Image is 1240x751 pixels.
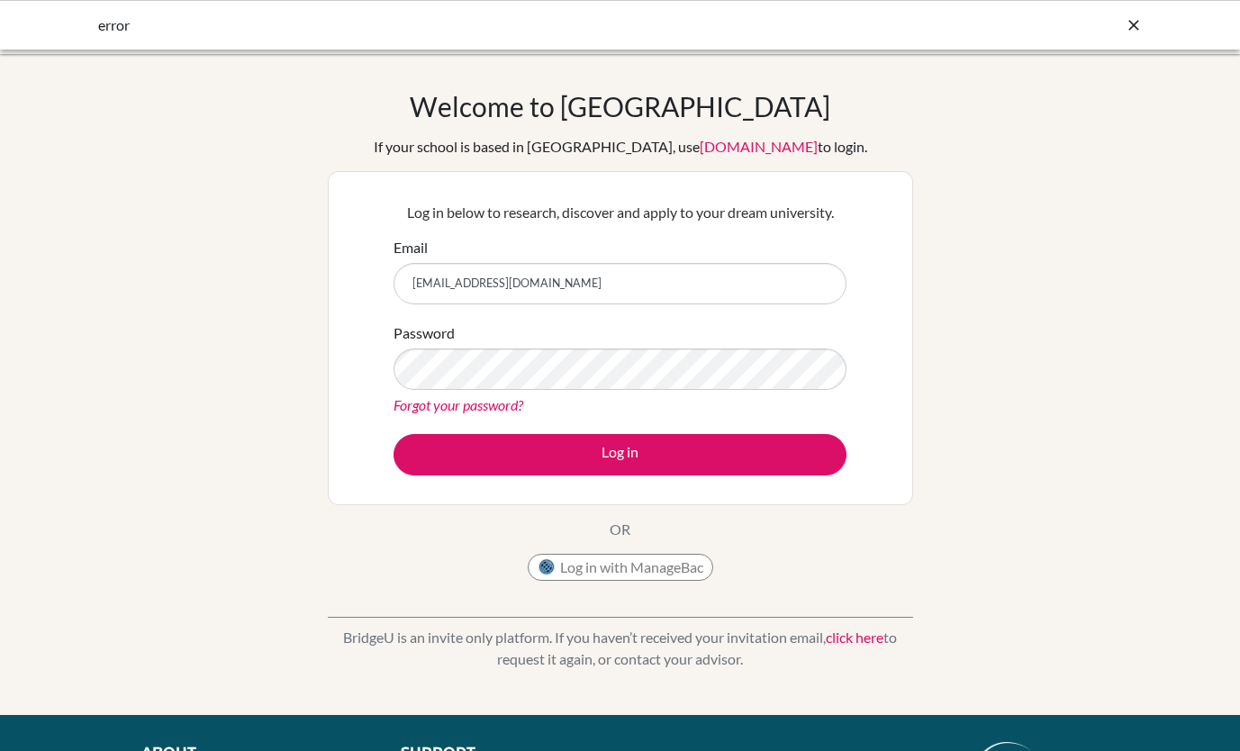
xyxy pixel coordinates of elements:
[394,322,455,344] label: Password
[410,90,830,122] h1: Welcome to [GEOGRAPHIC_DATA]
[394,396,523,413] a: Forgot your password?
[328,627,913,670] p: BridgeU is an invite only platform. If you haven’t received your invitation email, to request it ...
[394,202,846,223] p: Log in below to research, discover and apply to your dream university.
[610,519,630,540] p: OR
[394,237,428,258] label: Email
[394,434,846,475] button: Log in
[374,136,867,158] div: If your school is based in [GEOGRAPHIC_DATA], use to login.
[826,629,883,646] a: click here
[700,138,818,155] a: [DOMAIN_NAME]
[528,554,713,581] button: Log in with ManageBac
[98,14,873,36] div: error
